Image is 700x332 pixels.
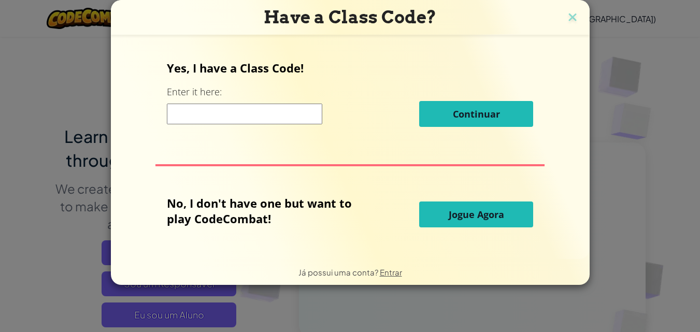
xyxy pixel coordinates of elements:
img: close icon [566,10,579,26]
span: Continuar [453,108,500,120]
label: Enter it here: [167,85,222,98]
span: Have a Class Code? [264,7,436,27]
p: Yes, I have a Class Code! [167,60,533,76]
button: Jogue Agora [419,201,533,227]
a: Entrar [380,267,402,277]
button: Continuar [419,101,533,127]
span: Já possui uma conta? [298,267,380,277]
p: No, I don't have one but want to play CodeCombat! [167,195,367,226]
span: Jogue Agora [449,208,504,221]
